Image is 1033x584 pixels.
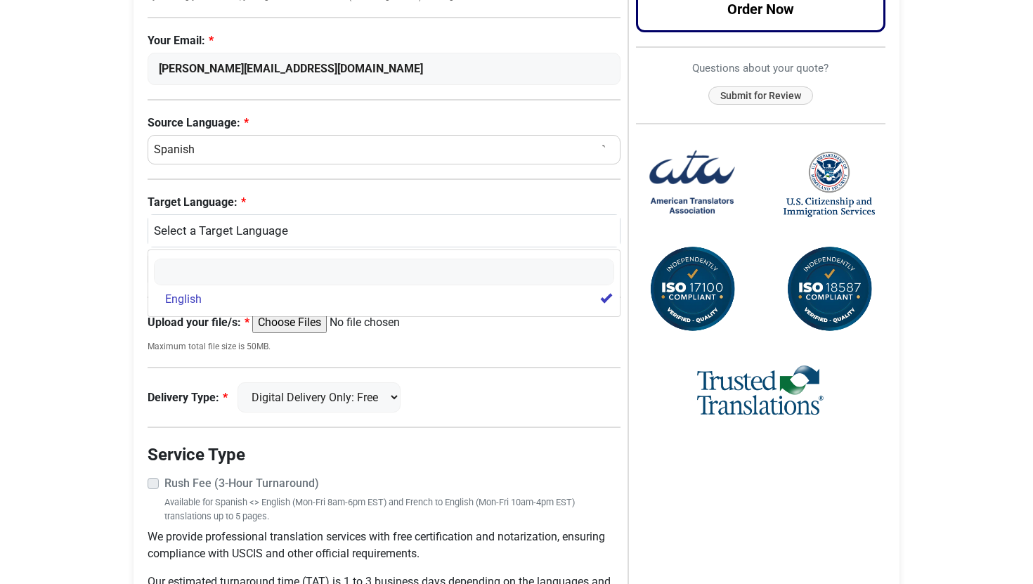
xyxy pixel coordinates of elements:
span: English [165,291,202,308]
h6: Questions about your quote? [636,62,886,74]
label: Target Language: [148,194,621,211]
legend: Service Type [148,442,621,467]
small: Available for Spanish <> English (Mon-Fri 8am-6pm EST) and French to English (Mon-Fri 10am-4pm ES... [164,495,621,522]
button: English [148,214,621,248]
p: We provide professional translation services with free certification and notarization, ensuring c... [148,528,621,562]
img: American Translators Association Logo [647,138,738,230]
label: Delivery Type: [148,389,228,406]
label: Source Language: [148,115,621,131]
img: ISO 18587 Compliant Certification [784,244,875,335]
img: United States Citizenship and Immigration Services Logo [784,150,875,219]
div: English [155,222,606,240]
label: Your Email: [148,32,621,49]
button: Submit for Review [708,86,813,105]
strong: Rush Fee (3-Hour Turnaround) [164,476,319,490]
input: Search [154,259,614,285]
input: Enter Your Email [148,53,621,85]
small: Maximum total file size is 50MB. [148,340,621,353]
img: Trusted Translations Logo [697,363,824,419]
img: ISO 17100 Compliant Certification [647,244,738,335]
label: Upload your file/s: [148,314,249,331]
